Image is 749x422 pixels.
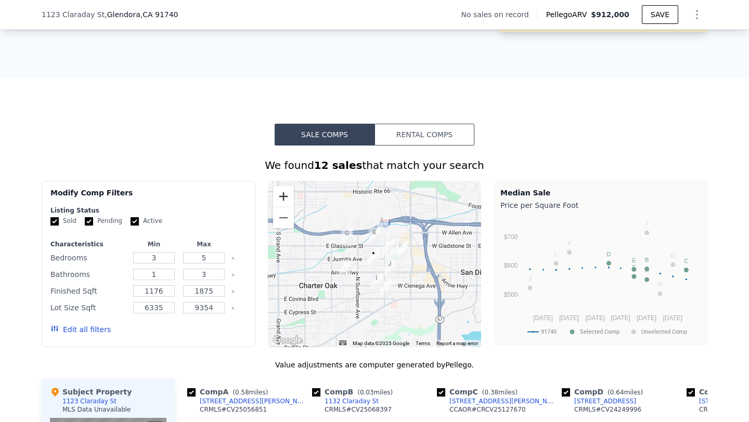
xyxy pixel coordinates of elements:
div: Modify Comp Filters [50,188,247,206]
button: Clear [231,256,235,260]
div: 1123 Claraday St [62,397,117,405]
a: Report a map error [436,340,478,346]
div: CCAOR # CRCV25127670 [449,405,525,414]
div: Finished Sqft [50,284,127,298]
text: L [554,251,558,257]
div: Comp C [437,387,522,397]
div: Lot Size Sqft [50,300,127,315]
text: [DATE] [533,314,553,322]
div: CRMLS # CV25056851 [200,405,267,414]
span: 0.64 [610,389,624,396]
button: Zoom in [273,186,294,207]
div: [STREET_ADDRESS][PERSON_NAME] [449,397,558,405]
div: 4908 N Willow Ave [371,273,382,291]
svg: A chart. [500,213,701,342]
input: Pending [85,217,93,226]
div: Listing Status [50,206,247,215]
strong: 12 sales [314,159,363,172]
text: [DATE] [611,314,630,322]
text: [DATE] [586,314,605,322]
span: ( miles) [353,389,397,396]
div: Bathrooms [50,267,127,282]
div: Max [181,240,227,248]
text: Unselected Comp [641,328,687,335]
div: 1416 Bentley Ct [384,259,395,276]
text: G [671,253,676,259]
span: 0.03 [360,389,374,396]
text: E [632,257,636,263]
div: Characteristics [50,240,127,248]
text: $500 [504,291,518,298]
text: [DATE] [663,314,682,322]
span: Map data ©2025 Google [353,340,409,346]
button: SAVE [642,5,678,24]
div: Subject Property [50,387,132,397]
div: Price per Square Foot [500,198,701,213]
span: 0.58 [235,389,249,396]
text: C [684,258,688,264]
label: Sold [50,217,76,226]
span: ( miles) [228,389,272,396]
div: We found that match your search [42,158,707,173]
input: Sold [50,217,59,226]
a: 1132 Claraday St [312,397,379,405]
div: MLS Data Unavailable [62,405,131,414]
text: H [658,281,662,287]
div: 1132 Claraday St [325,397,379,405]
div: CRMLS # CV25068397 [325,405,392,414]
text: K [567,240,572,246]
text: J [528,275,532,282]
span: ( miles) [478,389,522,396]
button: Edit all filters [50,324,111,335]
div: Median Sale [500,188,701,198]
text: Selected Comp [580,328,619,335]
input: Active [131,217,139,226]
a: Terms [416,340,430,346]
img: Google [270,334,305,347]
button: Zoom out [273,207,294,228]
text: B [645,257,649,263]
button: Clear [231,273,235,277]
text: 91740 [541,328,557,335]
text: [DATE] [637,314,656,322]
div: 1332 Carew St [388,246,399,263]
text: F [632,264,636,270]
label: Active [131,217,162,226]
text: $700 [504,233,518,241]
div: 1132 Claraday St [368,250,380,268]
label: Pending [85,217,122,226]
div: 408 N Rennell Ave [397,241,408,259]
text: I [646,220,648,227]
div: Min [131,240,177,248]
span: 1123 Claraday St [42,9,105,20]
button: Rental Comps [374,124,474,146]
button: Sale Comps [275,124,374,146]
span: Pellego ARV [546,9,591,20]
div: No sales on record [461,9,537,20]
button: Show Options [687,4,707,25]
div: Comp D [562,387,647,397]
div: CRMLS # CV24249996 [574,405,641,414]
span: 0.38 [484,389,498,396]
button: Clear [231,306,235,310]
a: [STREET_ADDRESS][PERSON_NAME] [437,397,558,405]
a: [STREET_ADDRESS] [562,397,636,405]
div: 728 Essex St [341,228,353,246]
span: ( miles) [603,389,647,396]
div: Comp A [187,387,272,397]
a: [STREET_ADDRESS][PERSON_NAME] [187,397,308,405]
text: [DATE] [559,314,579,322]
button: Keyboard shortcuts [339,340,346,345]
div: [STREET_ADDRESS][PERSON_NAME] [200,397,308,405]
text: A [645,267,649,273]
span: , Glendora [105,9,178,20]
div: 415 N Rennell Ave [395,241,407,258]
span: $912,000 [591,10,629,19]
div: 5103 N Lyman Ave [339,260,351,278]
div: 519 S Darwood Ave [380,280,392,297]
div: Comp B [312,387,397,397]
div: Bedrooms [50,250,127,265]
div: [STREET_ADDRESS] [574,397,636,405]
text: D [606,251,611,257]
